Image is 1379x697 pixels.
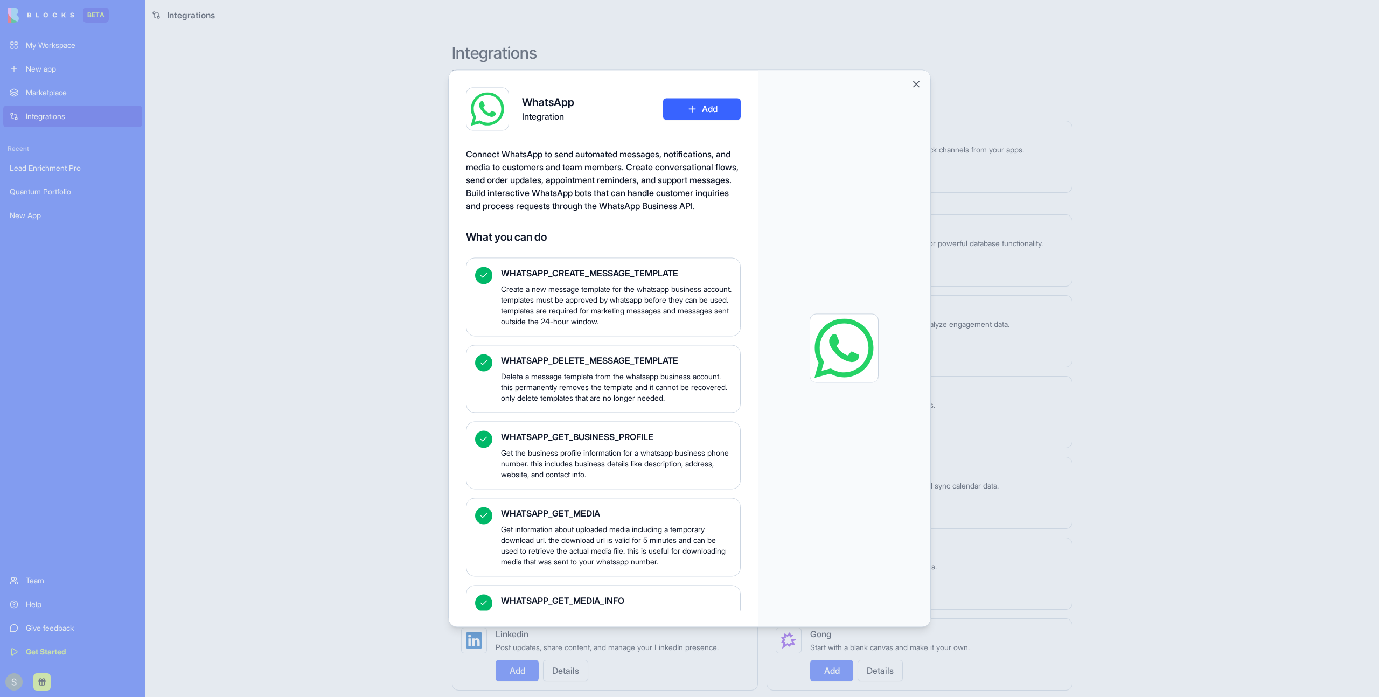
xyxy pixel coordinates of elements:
span: Create a new message template for the whatsapp business account. templates must be approved by wh... [501,284,732,327]
button: Add [663,98,741,120]
span: WHATSAPP_GET_BUSINESS_PROFILE [501,430,732,443]
span: Get information about uploaded media including a temporary download url. the download url is vali... [501,524,732,567]
span: WHATSAPP_GET_MEDIA [501,507,732,520]
h4: What you can do [466,229,741,245]
button: Close [911,79,922,89]
span: Connect WhatsApp to send automated messages, notifications, and media to customers and team membe... [466,149,739,211]
h4: WhatsApp [522,95,574,110]
span: Integration [522,110,574,123]
span: Get the business profile information for a whatsapp business phone number. this includes business... [501,448,732,480]
span: WHATSAPP_GET_MEDIA_INFO [501,594,732,607]
span: WHATSAPP_DELETE_MESSAGE_TEMPLATE [501,354,732,367]
span: WHATSAPP_CREATE_MESSAGE_TEMPLATE [501,267,732,280]
span: Delete a message template from the whatsapp business account. this permanently removes the templa... [501,371,732,403]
